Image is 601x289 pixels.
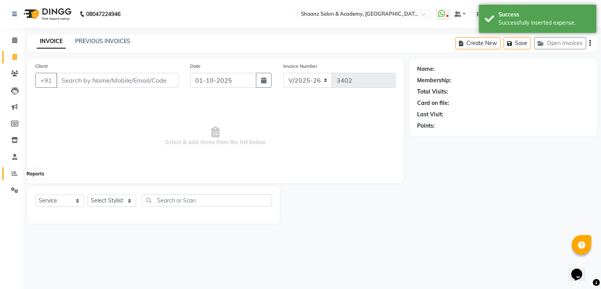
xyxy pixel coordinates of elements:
[86,3,121,25] b: 08047224946
[534,37,586,49] button: Open Invoices
[35,73,57,88] button: +91
[56,73,178,88] input: Search by Name/Mobile/Email/Code
[417,76,451,85] div: Membership:
[25,170,46,179] div: Reports
[283,63,317,70] label: Invoice Number
[417,110,443,119] div: Last Visit:
[417,99,449,107] div: Card on file:
[455,37,500,49] button: Create New
[35,63,48,70] label: Client
[20,3,74,25] img: logo
[568,258,593,281] iframe: To enrich screen reader interactions, please activate Accessibility in Grammarly extension settings
[498,11,590,19] div: Success
[190,63,201,70] label: Date
[142,194,272,206] input: Search or Scan
[417,65,435,73] div: Name:
[75,38,130,45] a: PREVIOUS INVOICES
[504,37,531,49] button: Save
[35,97,396,175] span: Select & add items from the list below
[417,122,435,130] div: Points:
[37,34,66,49] a: INVOICE
[498,19,590,27] div: Successfully inserted expense.
[417,88,448,96] div: Total Visits:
